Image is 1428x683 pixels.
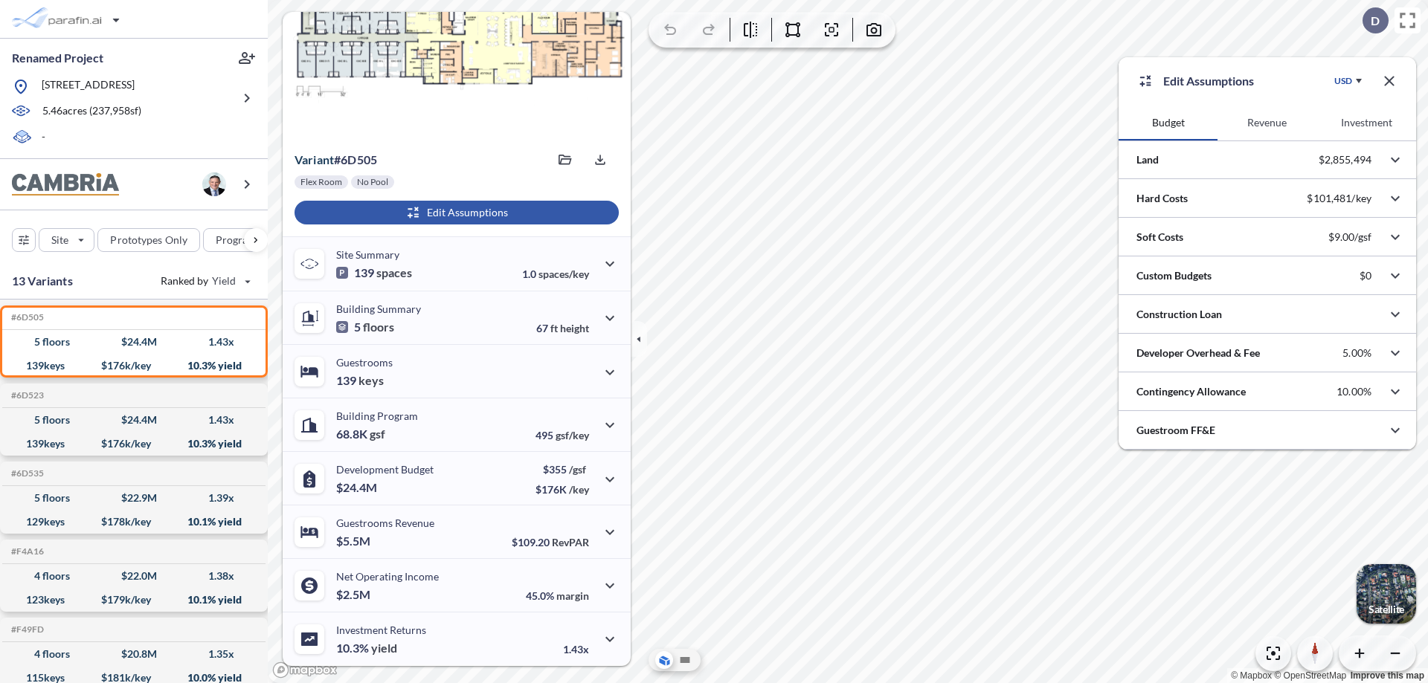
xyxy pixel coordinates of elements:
[8,390,44,401] h5: Click to copy the code
[12,173,119,196] img: BrandImage
[12,272,73,290] p: 13 Variants
[1136,423,1215,438] p: Guestroom FF&E
[522,268,589,280] p: 1.0
[336,517,434,529] p: Guestrooms Revenue
[12,50,103,66] p: Renamed Project
[358,373,384,388] span: keys
[336,570,439,583] p: Net Operating Income
[336,480,379,495] p: $24.4M
[149,269,260,293] button: Ranked by Yield
[336,427,385,441] p: 68.8K
[336,356,393,369] p: Guestrooms
[212,273,237,288] span: Yield
[535,483,589,496] p: $176K
[569,483,589,496] span: /key
[1136,152,1159,167] p: Land
[526,589,589,602] p: 45.0%
[536,322,589,334] p: 67
[1136,230,1183,245] p: Soft Costs
[556,589,589,602] span: margin
[336,373,384,388] p: 139
[1357,564,1416,624] img: Switcher Image
[1351,670,1424,681] a: Improve this map
[1337,385,1371,398] p: 10.00%
[655,651,673,669] button: Aerial View
[1319,153,1371,166] p: $2,855,494
[1136,346,1260,360] p: Developer Overhead & Fee
[1342,346,1371,360] p: 5.00%
[336,534,373,548] p: $5.5M
[560,322,589,334] span: height
[1274,670,1346,681] a: OpenStreetMap
[1357,564,1416,624] button: Switcher ImageSatellite
[295,201,619,224] button: Edit Assumptions
[8,546,44,557] h5: Click to copy the code
[336,463,434,476] p: Development Budget
[39,228,94,252] button: Site
[51,233,68,247] p: Site
[1368,603,1404,615] p: Satellite
[556,429,589,441] span: gsf/key
[357,176,388,188] p: No Pool
[1136,268,1212,283] p: Custom Budgets
[550,322,558,334] span: ft
[97,228,200,252] button: Prototypes Only
[8,468,44,479] h5: Click to copy the code
[42,129,45,146] p: -
[300,176,342,188] p: Flex Room
[1119,105,1218,140] button: Budget
[1136,191,1188,206] p: Hard Costs
[336,265,412,280] p: 139
[8,624,44,635] h5: Click to copy the code
[535,429,589,441] p: 495
[42,103,141,120] p: 5.46 acres ( 237,958 sf)
[676,651,694,669] button: Site Plan
[1360,269,1371,282] p: $0
[295,152,377,167] p: # 6d505
[203,228,283,252] button: Program
[336,624,426,636] p: Investment Returns
[216,233,257,247] p: Program
[363,320,394,334] span: floors
[8,312,44,323] h5: Click to copy the code
[42,77,135,96] p: [STREET_ADDRESS]
[1218,105,1316,140] button: Revenue
[336,302,421,315] p: Building Summary
[1231,670,1272,681] a: Mapbox
[336,641,397,656] p: 10.3%
[336,248,399,261] p: Site Summary
[552,536,589,548] span: RevPAR
[1328,230,1371,244] p: $9.00/gsf
[336,587,373,602] p: $2.5M
[1136,307,1222,322] p: Construction Loan
[1136,384,1246,399] p: Contingency Allowance
[336,320,394,334] p: 5
[1371,14,1380,27] p: D
[535,463,589,476] p: $355
[371,641,397,656] span: yield
[272,661,338,679] a: Mapbox homepage
[1307,192,1371,205] p: $101,481/key
[295,152,334,166] span: Variant
[563,643,589,656] p: 1.43x
[538,268,589,280] span: spaces/key
[376,265,412,280] span: spaces
[336,410,418,422] p: Building Program
[569,463,586,476] span: /gsf
[1317,105,1416,140] button: Investment
[1163,72,1254,90] p: Edit Assumptions
[512,536,589,548] p: $109.20
[202,172,226,196] img: user logo
[370,427,385,441] span: gsf
[1334,75,1352,87] div: USD
[110,233,187,247] p: Prototypes Only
